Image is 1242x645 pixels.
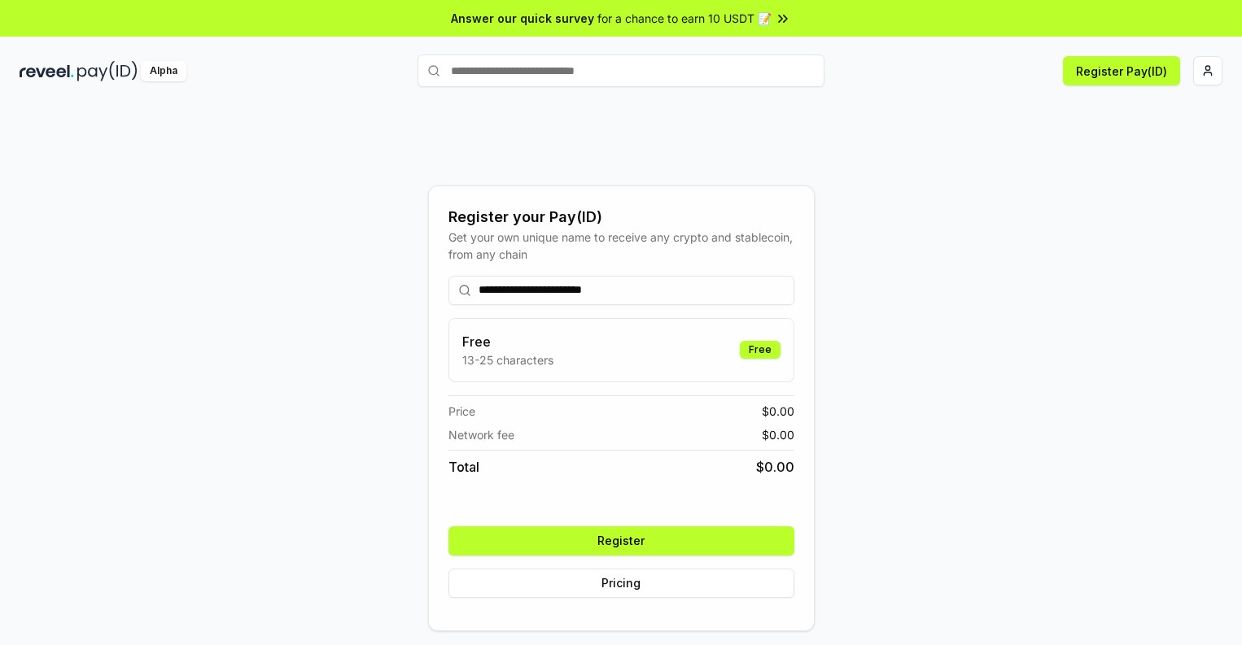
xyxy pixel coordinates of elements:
[451,10,594,27] span: Answer our quick survey
[448,426,514,443] span: Network fee
[762,403,794,420] span: $ 0.00
[740,341,781,359] div: Free
[462,351,553,368] p: 13-25 characters
[448,457,479,477] span: Total
[756,457,794,477] span: $ 0.00
[462,332,553,351] h3: Free
[448,526,794,556] button: Register
[762,426,794,443] span: $ 0.00
[448,569,794,598] button: Pricing
[448,403,475,420] span: Price
[77,61,138,81] img: pay_id
[597,10,772,27] span: for a chance to earn 10 USDT 📝
[448,206,794,229] div: Register your Pay(ID)
[20,61,74,81] img: reveel_dark
[141,61,186,81] div: Alpha
[448,229,794,263] div: Get your own unique name to receive any crypto and stablecoin, from any chain
[1063,56,1180,85] button: Register Pay(ID)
